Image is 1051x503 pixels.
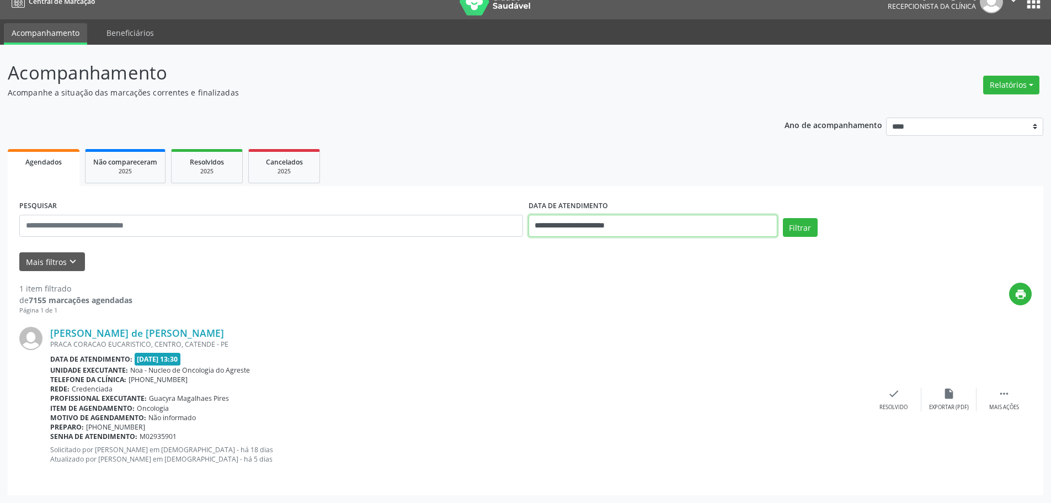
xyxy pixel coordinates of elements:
b: Rede: [50,384,70,394]
b: Senha de atendimento: [50,432,137,441]
button: Filtrar [783,218,818,237]
div: 1 item filtrado [19,283,132,294]
span: Agendados [25,157,62,167]
div: Página 1 de 1 [19,306,132,315]
p: Acompanhamento [8,59,733,87]
div: 2025 [179,167,234,176]
span: M02935901 [140,432,177,441]
label: PESQUISAR [19,198,57,215]
b: Item de agendamento: [50,404,135,413]
div: Resolvido [879,404,908,411]
div: Exportar (PDF) [929,404,969,411]
span: [DATE] 13:30 [135,353,181,366]
strong: 7155 marcações agendadas [29,295,132,305]
i: keyboard_arrow_down [67,256,79,268]
b: Motivo de agendamento: [50,413,146,422]
b: Unidade executante: [50,366,128,375]
p: Ano de acompanhamento [785,118,882,131]
div: Mais ações [989,404,1019,411]
span: Não compareceram [93,157,157,167]
i:  [998,388,1010,400]
span: Credenciada [72,384,113,394]
i: check [888,388,900,400]
button: Relatórios [983,76,1039,94]
b: Data de atendimento: [50,354,132,364]
a: Acompanhamento [4,23,87,45]
b: Preparo: [50,422,84,432]
a: [PERSON_NAME] de [PERSON_NAME] [50,327,224,339]
div: 2025 [257,167,312,176]
span: [PHONE_NUMBER] [86,422,145,432]
span: Resolvidos [190,157,224,167]
div: 2025 [93,167,157,176]
img: img [19,327,42,350]
span: Recepcionista da clínica [888,2,976,11]
span: [PHONE_NUMBER] [129,375,188,384]
button: print [1009,283,1032,305]
p: Acompanhe a situação das marcações correntes e finalizadas [8,87,733,98]
button: Mais filtroskeyboard_arrow_down [19,252,85,272]
span: Guacyra Magalhaes Pires [149,394,229,403]
span: Noa - Nucleo de Oncologia do Agreste [130,366,250,375]
div: PRACA CORACAO EUCARISTICO, CENTRO, CATENDE - PE [50,340,866,349]
span: Oncologia [137,404,169,413]
span: Cancelados [266,157,303,167]
span: Não informado [148,413,196,422]
i: insert_drive_file [943,388,955,400]
p: Solicitado por [PERSON_NAME] em [DEMOGRAPHIC_DATA] - há 18 dias Atualizado por [PERSON_NAME] em [... [50,445,866,464]
div: de [19,294,132,306]
label: DATA DE ATENDIMENTO [529,198,608,215]
b: Profissional executante: [50,394,147,403]
b: Telefone da clínica: [50,375,126,384]
i: print [1015,288,1027,300]
a: Beneficiários [99,23,162,43]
